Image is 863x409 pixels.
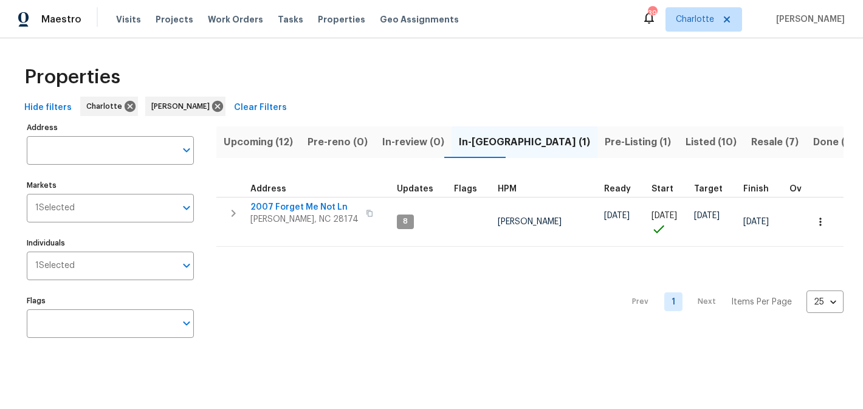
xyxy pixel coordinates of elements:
[27,297,194,304] label: Flags
[318,13,365,26] span: Properties
[647,197,689,247] td: Project started on time
[743,185,780,193] div: Projected renovation finish date
[397,185,433,193] span: Updates
[789,185,832,193] div: Days past target finish date
[694,211,720,220] span: [DATE]
[694,185,734,193] div: Target renovation project end date
[498,218,562,226] span: [PERSON_NAME]
[676,13,714,26] span: Charlotte
[178,199,195,216] button: Open
[24,100,72,115] span: Hide filters
[308,134,368,151] span: Pre-reno (0)
[24,71,120,83] span: Properties
[234,100,287,115] span: Clear Filters
[151,100,215,112] span: [PERSON_NAME]
[178,257,195,274] button: Open
[27,239,194,247] label: Individuals
[664,292,682,311] a: Goto page 1
[380,13,459,26] span: Geo Assignments
[652,185,673,193] span: Start
[145,97,225,116] div: [PERSON_NAME]
[398,216,413,227] span: 8
[250,213,359,225] span: [PERSON_NAME], NC 28174
[86,100,127,112] span: Charlotte
[250,201,359,213] span: 2007 Forget Me Not Ln
[382,134,444,151] span: In-review (0)
[604,185,642,193] div: Earliest renovation start date (first business day after COE or Checkout)
[604,185,631,193] span: Ready
[224,134,293,151] span: Upcoming (12)
[694,185,723,193] span: Target
[731,296,792,308] p: Items Per Page
[454,185,477,193] span: Flags
[80,97,138,116] div: Charlotte
[19,97,77,119] button: Hide filters
[208,13,263,26] span: Work Orders
[604,211,630,220] span: [DATE]
[116,13,141,26] span: Visits
[35,261,75,271] span: 1 Selected
[178,142,195,159] button: Open
[789,185,821,193] span: Overall
[652,185,684,193] div: Actual renovation start date
[27,182,194,189] label: Markets
[621,254,844,349] nav: Pagination Navigation
[459,134,590,151] span: In-[GEOGRAPHIC_DATA] (1)
[498,185,517,193] span: HPM
[229,97,292,119] button: Clear Filters
[605,134,671,151] span: Pre-Listing (1)
[771,13,845,26] span: [PERSON_NAME]
[652,211,677,220] span: [DATE]
[41,13,81,26] span: Maestro
[156,13,193,26] span: Projects
[806,286,844,318] div: 25
[751,134,799,151] span: Resale (7)
[686,134,737,151] span: Listed (10)
[35,203,75,213] span: 1 Selected
[250,185,286,193] span: Address
[743,185,769,193] span: Finish
[743,218,769,226] span: [DATE]
[27,124,194,131] label: Address
[278,15,303,24] span: Tasks
[178,315,195,332] button: Open
[648,7,656,19] div: 39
